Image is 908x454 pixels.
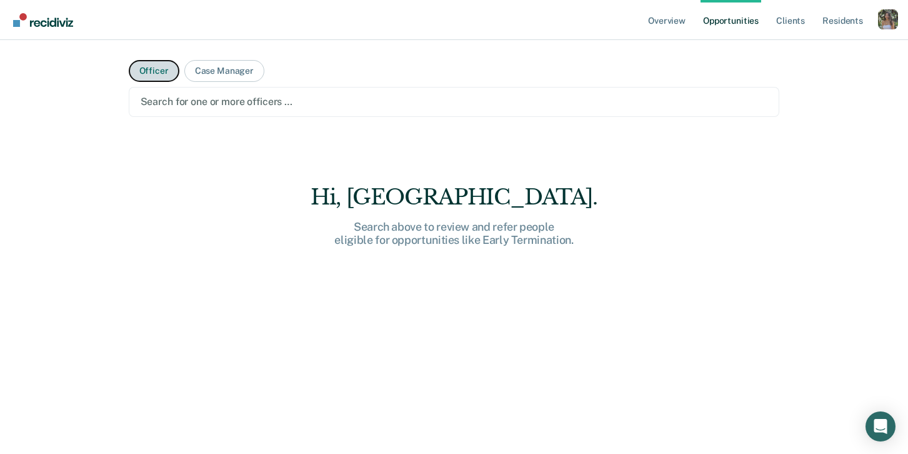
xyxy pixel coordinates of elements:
div: Hi, [GEOGRAPHIC_DATA]. [254,184,654,210]
div: Open Intercom Messenger [866,411,896,441]
button: Profile dropdown button [878,9,898,29]
button: Case Manager [184,60,264,82]
img: Recidiviz [13,13,73,27]
div: Search above to review and refer people eligible for opportunities like Early Termination. [254,220,654,247]
button: Officer [129,60,179,82]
